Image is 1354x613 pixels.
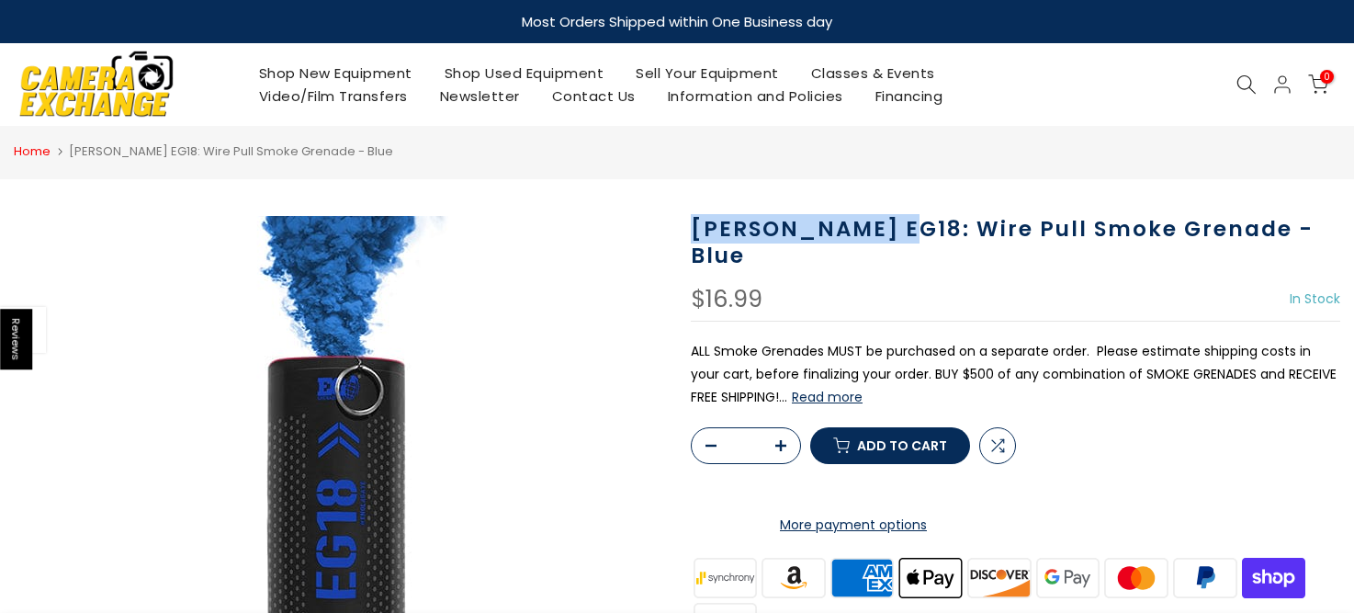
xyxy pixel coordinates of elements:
[243,85,423,108] a: Video/Film Transfers
[423,85,536,108] a: Newsletter
[522,12,832,31] strong: Most Orders Shipped within One Business day
[691,555,760,600] img: synchrony
[965,555,1034,600] img: discover
[651,85,859,108] a: Information and Policies
[1320,70,1334,84] span: 0
[795,62,951,85] a: Classes & Events
[14,142,51,161] a: Home
[859,85,959,108] a: Financing
[810,427,970,464] button: Add to cart
[428,62,620,85] a: Shop Used Equipment
[897,555,965,600] img: apple pay
[620,62,795,85] a: Sell Your Equipment
[828,555,897,600] img: american express
[792,389,863,405] button: Read more
[243,62,428,85] a: Shop New Equipment
[536,85,651,108] a: Contact Us
[1308,74,1328,95] a: 0
[1171,555,1240,600] img: paypal
[69,142,393,160] span: [PERSON_NAME] EG18: Wire Pull Smoke Grenade - Blue
[760,555,829,600] img: amazon payments
[691,514,1016,537] a: More payment options
[691,340,1340,410] p: ALL Smoke Grenades MUST be purchased on a separate order. Please estimate shipping costs in your ...
[1290,289,1340,308] span: In Stock
[1033,555,1102,600] img: google pay
[1239,555,1308,600] img: shopify pay
[1102,555,1171,600] img: master
[691,216,1340,269] h1: [PERSON_NAME] EG18: Wire Pull Smoke Grenade - Blue
[857,439,947,452] span: Add to cart
[691,288,762,312] div: $16.99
